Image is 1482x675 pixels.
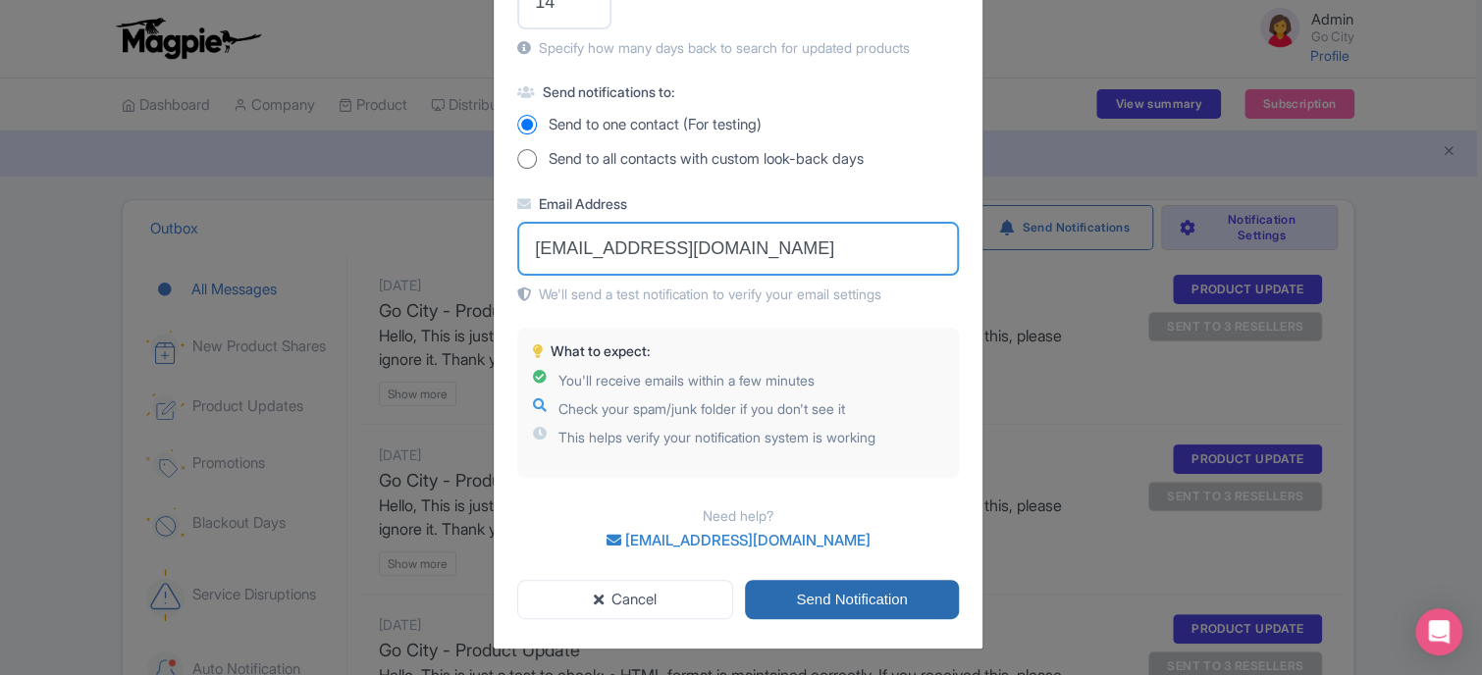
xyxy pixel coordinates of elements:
[533,343,943,358] h6: What to expect:
[517,505,959,526] p: Need help?
[517,37,959,58] p: Specify how many days back to search for updated products
[558,427,875,447] span: This helps verify your notification system is working
[517,284,959,304] p: We'll send a test notification to verify your email settings
[517,115,537,134] input: Send to one contact (For testing)
[517,81,959,102] label: Send notifications to:
[517,193,959,214] label: Email Address
[549,148,864,171] span: Send to all contacts with custom look-back days
[517,222,959,276] input: Enter email to receive test notification
[517,149,537,169] input: Send to all contacts with custom look-back days
[549,114,762,136] span: Send to one contact (For testing)
[558,370,815,390] span: You'll receive emails within a few minutes
[745,580,959,620] input: Send Notification
[607,531,871,549] a: [EMAIL_ADDRESS][DOMAIN_NAME]
[517,580,733,620] button: Cancel
[1415,608,1462,655] div: Open Intercom Messenger
[558,398,845,419] span: Check your spam/junk folder if you don't see it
